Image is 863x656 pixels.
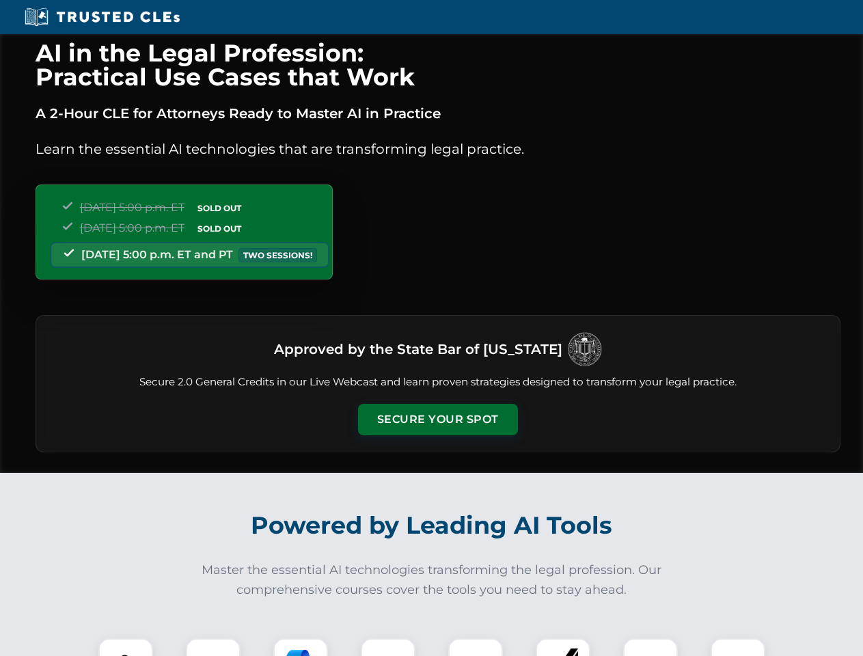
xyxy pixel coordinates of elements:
span: SOLD OUT [193,201,246,215]
span: [DATE] 5:00 p.m. ET [80,201,184,214]
p: Secure 2.0 General Credits in our Live Webcast and learn proven strategies designed to transform ... [53,374,823,390]
span: [DATE] 5:00 p.m. ET [80,221,184,234]
span: SOLD OUT [193,221,246,236]
img: Logo [568,332,602,366]
p: Master the essential AI technologies transforming the legal profession. Our comprehensive courses... [193,560,671,600]
button: Secure Your Spot [358,404,518,435]
img: Trusted CLEs [20,7,184,27]
h1: AI in the Legal Profession: Practical Use Cases that Work [36,41,840,89]
h3: Approved by the State Bar of [US_STATE] [274,337,562,361]
p: A 2-Hour CLE for Attorneys Ready to Master AI in Practice [36,102,840,124]
h2: Powered by Leading AI Tools [53,502,810,549]
p: Learn the essential AI technologies that are transforming legal practice. [36,138,840,160]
